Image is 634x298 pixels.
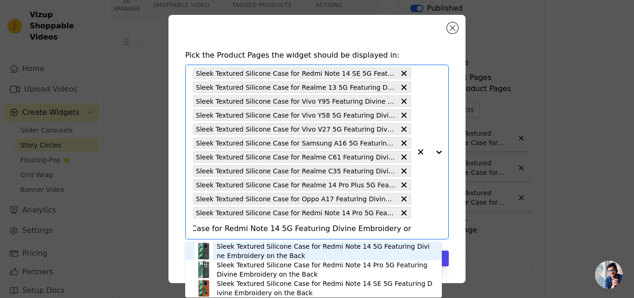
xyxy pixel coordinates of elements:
[196,207,395,218] span: Sleek Textured Silicone Case for Redmi Note 14 Pro 5G Featuring Divine Embroidery on the Back
[185,50,449,61] h4: Pick the Product Pages the widget should be displayed in:
[217,260,433,279] div: Sleek Textured Silicone Case for Redmi Note 14 Pro 5G Featuring Divine Embroidery on the Back
[194,260,213,279] img: product thumbnail
[196,124,395,134] span: Sleek Textured Silicone Case for Vivo V27 5G Featuring Divine Embroidery on the Back
[217,279,433,298] div: Sleek Textured Silicone Case for Redmi Note 14 SE 5G Featuring Divine Embroidery on the Back
[194,279,213,298] img: product thumbnail
[447,22,458,33] button: Close modal
[194,242,213,260] img: product thumbnail
[196,179,395,190] span: Sleek Textured Silicone Case for Realme 14 Pro Plus 5G Featuring Divine Embroidery on the Back
[196,166,395,176] span: Sleek Textured Silicone Case for Realme C35 Featuring Divine Embroidery on the Back
[595,261,623,289] div: Open chat
[196,193,395,204] span: Sleek Textured Silicone Case for Oppo A17 Featuring Divine Embroidery on the Back
[196,152,395,162] span: Sleek Textured Silicone Case for Realme C61 Featuring Divine Embroidery on the Back
[217,242,433,260] div: Sleek Textured Silicone Case for Redmi Note 14 5G Featuring Divine Embroidery on the Back
[196,138,395,148] span: Sleek Textured Silicone Case for Samsung A16 5G Featuring Divine Embroidery on the Back
[196,82,395,93] span: Sleek Textured Silicone Case for Realme 13 5G Featuring Divine Embroidery on the Back
[196,68,395,79] span: Sleek Textured Silicone Case for Redmi Note 14 SE 5G Featuring Divine Embroidery on the Back
[196,110,395,120] span: Sleek Textured Silicone Case for Vivo Y58 5G Featuring Divine Embroidery on the Back
[196,96,395,106] span: Sleek Textured Silicone Case for Vivo Y95 Featuring Divine Embroidery on the Back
